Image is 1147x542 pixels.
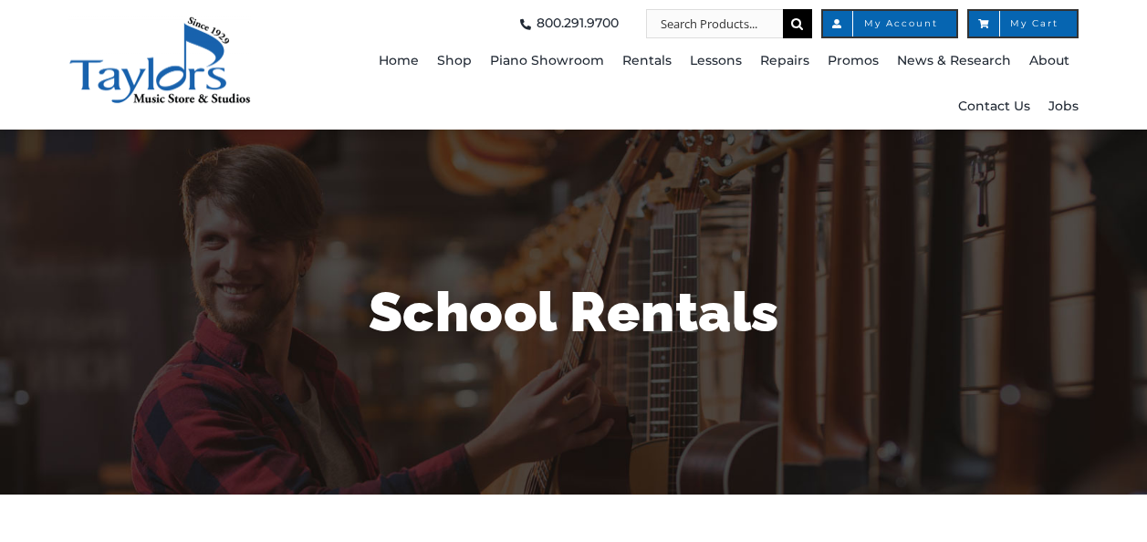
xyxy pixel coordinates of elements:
[760,38,809,84] a: Repairs
[967,9,1079,38] a: My Cart
[958,84,1030,130] a: Contact Us
[331,38,1079,130] nav: Main Menu
[537,9,619,38] span: 800.291.9700
[1048,84,1079,130] a: Jobs
[331,9,1079,38] nav: Top Right
[490,47,604,76] span: Piano Showroom
[1029,38,1069,84] a: About
[379,47,419,76] span: Home
[515,9,619,38] a: 800.291.9700
[897,38,1011,84] a: News & Research
[622,38,672,84] a: Rentals
[1048,92,1079,121] span: Jobs
[379,38,419,84] a: Home
[897,47,1011,76] span: News & Research
[987,19,1058,28] span: My Cart
[690,47,742,76] span: Lessons
[690,38,742,84] a: Lessons
[490,38,604,84] a: Piano Showroom
[40,274,1108,350] h1: School Rentals
[1029,47,1069,76] span: About
[68,14,251,32] a: taylors-music-store-west-chester
[841,19,938,28] span: My Account
[437,38,472,84] a: Shop
[646,9,783,38] input: Search Products...
[828,47,879,76] span: Promos
[958,92,1030,121] span: Contact Us
[760,47,809,76] span: Repairs
[622,47,672,76] span: Rentals
[828,38,879,84] a: Promos
[821,9,958,38] a: My Account
[437,47,472,76] span: Shop
[783,9,812,38] input: Search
